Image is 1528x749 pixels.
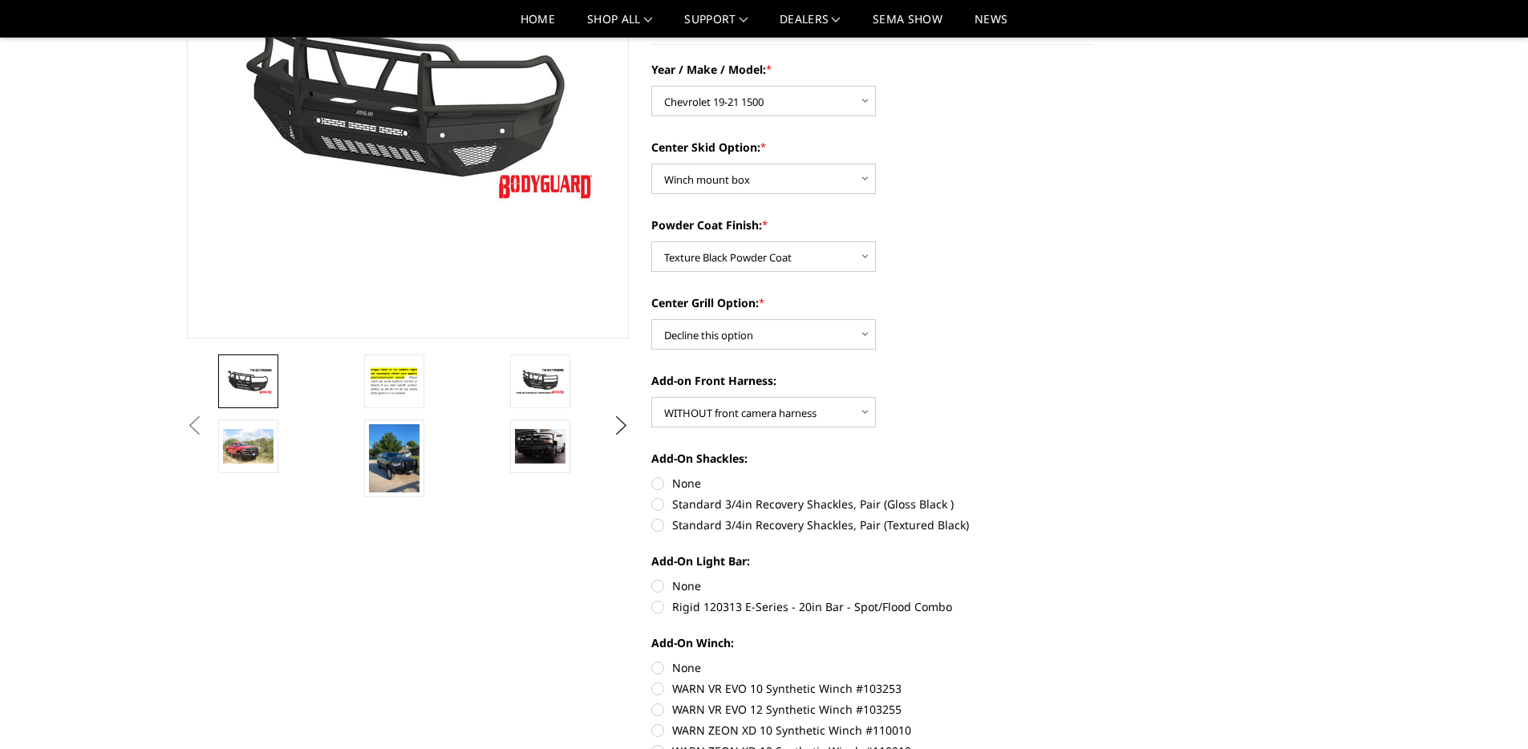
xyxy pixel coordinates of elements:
label: Powder Coat Finish: [651,217,1094,233]
label: WARN ZEON XD 10 Synthetic Winch #110010 [651,722,1094,739]
img: T2 Series - Extreme Front Bumper (receiver or winch) [369,424,419,492]
a: Dealers [780,14,841,37]
label: None [651,659,1094,676]
img: T2 Series - Extreme Front Bumper (receiver or winch) [223,367,274,395]
label: Add-On Winch: [651,634,1094,651]
img: T2 Series - Extreme Front Bumper (receiver or winch) [369,364,419,399]
a: News [975,14,1007,37]
label: None [651,577,1094,594]
label: Add-on Front Harness: [651,372,1094,389]
a: Home [521,14,555,37]
label: Year / Make / Model: [651,61,1094,78]
img: T2 Series - Extreme Front Bumper (receiver or winch) [223,429,274,463]
label: Add-On Shackles: [651,450,1094,467]
a: shop all [587,14,652,37]
a: Support [684,14,748,37]
button: Previous [183,414,207,438]
label: WARN VR EVO 10 Synthetic Winch #103253 [651,680,1094,697]
label: WARN VR EVO 12 Synthetic Winch #103255 [651,701,1094,718]
label: Standard 3/4in Recovery Shackles, Pair (Gloss Black ) [651,496,1094,512]
a: SEMA Show [873,14,942,37]
button: Next [609,414,633,438]
label: Add-On Light Bar: [651,553,1094,569]
iframe: Chat Widget [1448,672,1528,749]
img: T2 Series - Extreme Front Bumper (receiver or winch) [515,429,565,464]
label: Center Grill Option: [651,294,1094,311]
label: Rigid 120313 E-Series - 20in Bar - Spot/Flood Combo [651,598,1094,615]
img: T2 Series - Extreme Front Bumper (receiver or winch) [515,367,565,395]
label: Standard 3/4in Recovery Shackles, Pair (Textured Black) [651,516,1094,533]
label: None [651,475,1094,492]
label: Center Skid Option: [651,139,1094,156]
